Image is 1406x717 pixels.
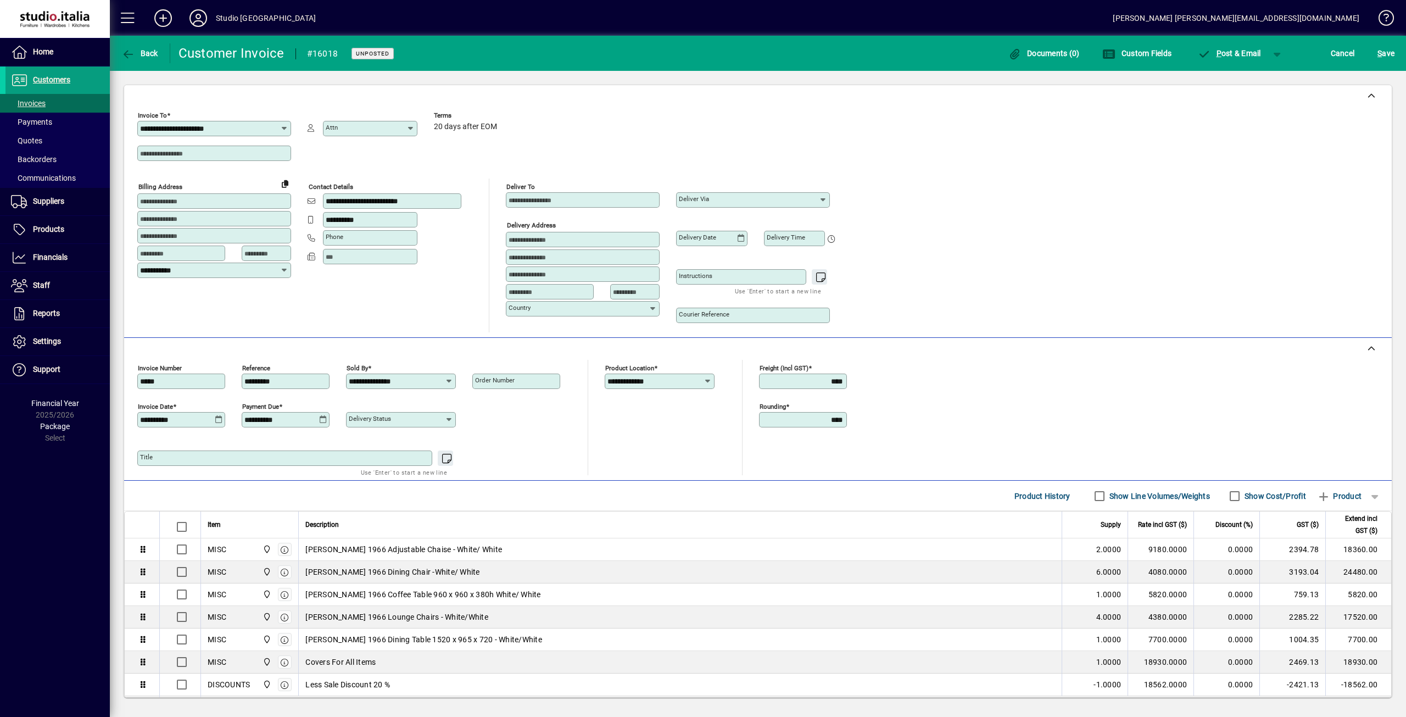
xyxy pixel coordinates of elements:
div: MISC [208,634,226,645]
div: Studio [GEOGRAPHIC_DATA] [216,9,316,27]
span: 6.0000 [1096,566,1122,577]
td: 18930.00 [1325,651,1391,674]
div: 7700.0000 [1135,634,1187,645]
div: Customer Invoice [178,45,284,62]
button: Post & Email [1192,43,1266,63]
span: Rate incl GST ($) [1138,519,1187,531]
span: Extend incl GST ($) [1332,513,1377,537]
td: 0.0000 [1193,651,1259,674]
mat-label: Instructions [679,272,712,280]
mat-label: Delivery date [679,234,716,241]
div: 9180.0000 [1135,544,1187,555]
mat-label: Attn [326,124,338,131]
td: 24480.00 [1325,561,1391,583]
mat-label: Deliver via [679,195,709,203]
td: 0.0000 [1193,583,1259,606]
span: Invoices [11,99,46,108]
button: Back [119,43,161,63]
span: Financial Year [31,399,79,408]
span: S [1377,49,1382,58]
mat-label: Country [509,304,531,312]
div: [PERSON_NAME] [PERSON_NAME][EMAIL_ADDRESS][DOMAIN_NAME] [1113,9,1359,27]
div: MISC [208,657,226,668]
mat-label: Rounding [760,403,786,410]
span: Communications [11,174,76,182]
span: ost & Email [1197,49,1261,58]
span: Discount (%) [1215,519,1253,531]
span: [PERSON_NAME] 1966 Adjustable Chaise - White/ White [305,544,502,555]
mat-label: Invoice date [138,403,173,410]
mat-label: Courier Reference [679,310,729,318]
mat-label: Invoice To [138,112,167,119]
span: Quotes [11,136,42,145]
span: [PERSON_NAME] 1966 Coffee Table 960 x 960 x 380h White/ White [305,589,540,600]
a: Support [5,356,110,383]
td: 759.13 [1259,583,1325,606]
td: 0.0000 [1193,606,1259,629]
button: Save [1375,43,1397,63]
a: Quotes [5,131,110,150]
span: 20 days after EOM [434,123,497,131]
td: 2285.22 [1259,606,1325,629]
span: 1.0000 [1096,634,1122,645]
a: Staff [5,272,110,299]
mat-label: Invoice number [138,364,182,372]
div: DISCOUNTS [208,679,250,690]
a: Financials [5,244,110,271]
td: 0.0000 [1193,561,1259,583]
span: Nugent Street [260,679,272,691]
mat-label: Order number [475,376,515,384]
span: Less Sale Discount 20 % [305,679,390,690]
td: 5820.00 [1325,583,1391,606]
span: Back [121,49,158,58]
td: 2394.78 [1259,538,1325,561]
td: 17520.00 [1325,606,1391,629]
span: Package [40,422,70,431]
mat-label: Product location [605,364,654,372]
span: Support [33,365,60,374]
span: Description [305,519,339,531]
td: 3193.04 [1259,561,1325,583]
td: -2421.13 [1259,674,1325,696]
td: -18562.00 [1325,674,1391,696]
span: Nugent Street [260,611,272,623]
mat-label: Sold by [347,364,368,372]
mat-label: Payment due [242,403,279,410]
td: 7700.00 [1325,629,1391,651]
td: 0.0000 [1193,674,1259,696]
app-page-header-button: Back [110,43,170,63]
span: Staff [33,281,50,290]
div: #16018 [307,45,338,63]
span: Product [1317,487,1362,505]
span: Nugent Street [260,588,272,601]
span: Financials [33,253,68,262]
mat-hint: Use 'Enter' to start a new line [361,466,447,479]
span: Settings [33,337,61,346]
span: P [1217,49,1221,58]
span: Home [33,47,53,56]
span: Nugent Street [260,633,272,646]
span: Suppliers [33,197,64,205]
button: Product History [1010,486,1075,506]
a: Communications [5,169,110,187]
div: MISC [208,544,226,555]
span: Terms [434,112,500,119]
mat-label: Title [140,453,153,461]
span: Payments [11,118,52,126]
span: Product History [1014,487,1070,505]
a: Home [5,38,110,66]
span: [PERSON_NAME] 1966 Dining Chair -White/ White [305,566,479,577]
span: Supply [1101,519,1121,531]
span: 1.0000 [1096,657,1122,668]
span: Backorders [11,155,57,164]
mat-hint: Use 'Enter' to start a new line [735,285,821,297]
button: Profile [181,8,216,28]
span: Nugent Street [260,543,272,555]
span: Unposted [356,50,389,57]
div: 5820.0000 [1135,589,1187,600]
span: Reports [33,309,60,318]
button: Documents (0) [1006,43,1083,63]
span: [PERSON_NAME] 1966 Lounge Chairs - White/White [305,612,488,622]
a: Settings [5,328,110,355]
mat-label: Reference [242,364,270,372]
